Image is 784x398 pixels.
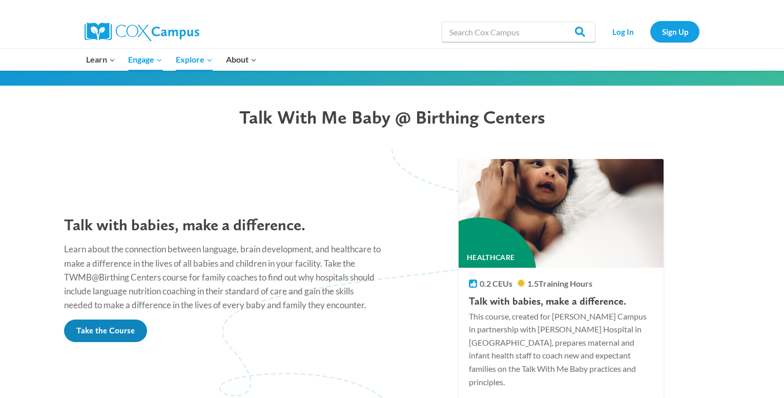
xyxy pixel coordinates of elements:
div: Healthcare [422,217,537,332]
img: Cox Campus [85,23,199,41]
h4: Talk with babies, make a difference. [469,295,653,307]
span: Talk with babies, make a difference. [64,215,305,234]
button: Child menu of Explore [169,49,219,70]
p: This course, created for [PERSON_NAME] Campus in partnership with [PERSON_NAME] Hospital in [GEOG... [469,310,653,389]
a: Take the Course [64,320,147,342]
span: Training Hours [539,278,592,288]
p: Learn about the connection between language, brain development, and healthcare to make a differen... [64,242,382,312]
button: Child menu of About [219,49,263,70]
span: 1.5 [527,278,539,288]
li: 0.2 CEUs [469,278,512,289]
nav: Primary Navigation [79,49,263,70]
span: Talk With Me Baby @ Birthing Centers [239,106,545,128]
input: Search Cox Campus [442,22,595,42]
nav: Secondary Navigation [601,21,699,42]
a: Sign Up [650,21,699,42]
button: Child menu of Learn [79,49,122,70]
button: Child menu of Engage [122,49,170,70]
span: Take the Course [76,326,135,335]
a: Log In [601,21,645,42]
img: Mom-and-Baby-scaled-1.jpg [453,156,669,271]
